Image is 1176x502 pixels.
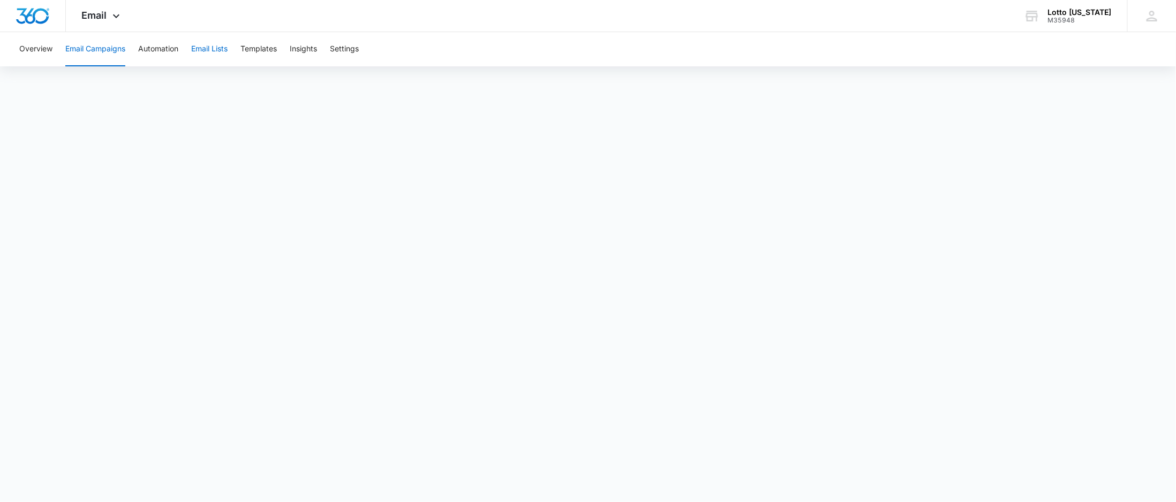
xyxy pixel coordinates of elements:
div: account id [1048,17,1112,24]
button: Email Campaigns [65,32,125,66]
div: account name [1048,8,1112,17]
button: Templates [240,32,277,66]
button: Settings [330,32,359,66]
button: Insights [290,32,317,66]
button: Overview [19,32,52,66]
button: Email Lists [191,32,228,66]
button: Automation [138,32,178,66]
span: Email [82,10,107,21]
